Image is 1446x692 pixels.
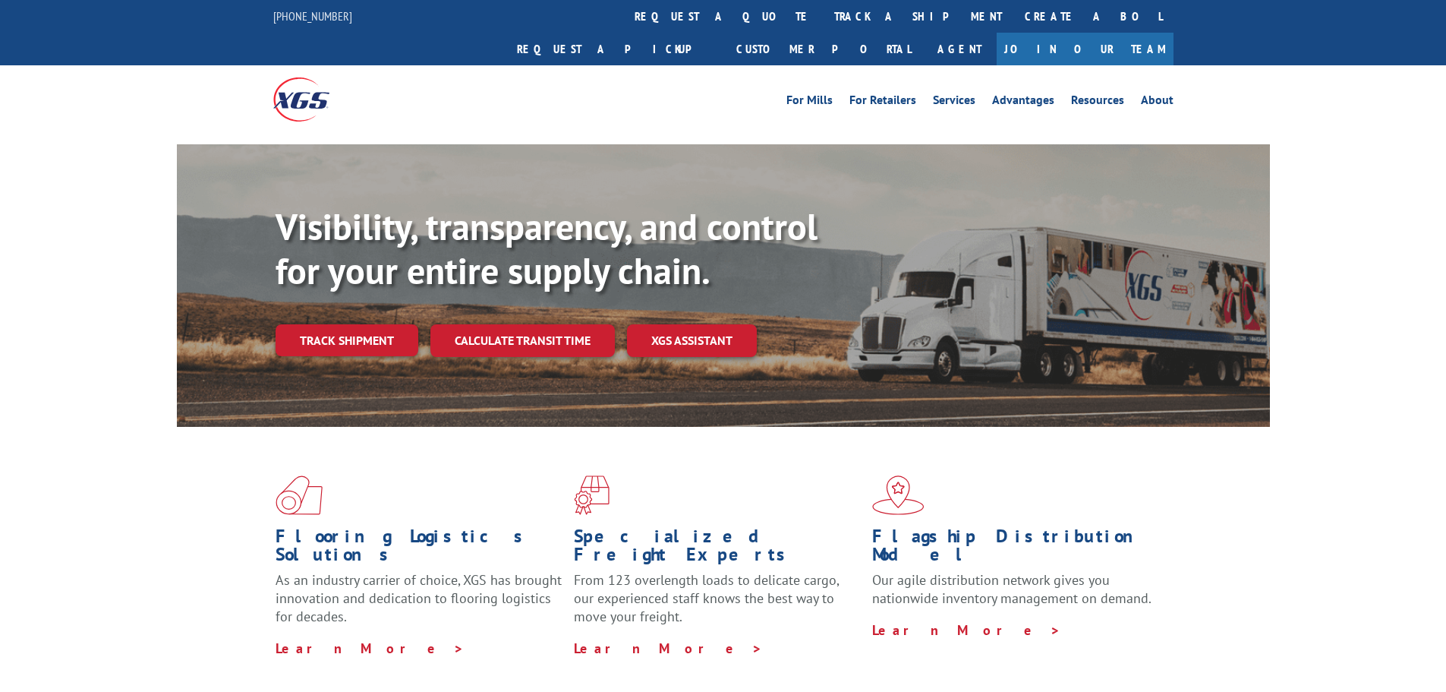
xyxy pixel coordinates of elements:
a: XGS ASSISTANT [627,324,757,357]
h1: Specialized Freight Experts [574,527,861,571]
a: Services [933,94,975,111]
a: Resources [1071,94,1124,111]
a: Track shipment [276,324,418,356]
a: For Mills [786,94,833,111]
a: Learn More > [872,621,1061,639]
a: For Retailers [849,94,916,111]
b: Visibility, transparency, and control for your entire supply chain. [276,203,818,294]
a: Learn More > [276,640,465,657]
h1: Flagship Distribution Model [872,527,1159,571]
a: Customer Portal [725,33,922,65]
a: Join Our Team [997,33,1173,65]
a: Request a pickup [506,33,725,65]
img: xgs-icon-flagship-distribution-model-red [872,476,925,515]
a: [PHONE_NUMBER] [273,8,352,24]
h1: Flooring Logistics Solutions [276,527,562,571]
a: Advantages [992,94,1054,111]
a: About [1141,94,1173,111]
a: Agent [922,33,997,65]
p: From 123 overlength loads to delicate cargo, our experienced staff knows the best way to move you... [574,571,861,639]
img: xgs-icon-total-supply-chain-intelligence-red [276,476,323,515]
a: Learn More > [574,640,763,657]
span: Our agile distribution network gives you nationwide inventory management on demand. [872,571,1151,607]
img: xgs-icon-focused-on-flooring-red [574,476,610,515]
a: Calculate transit time [430,324,615,357]
span: As an industry carrier of choice, XGS has brought innovation and dedication to flooring logistics... [276,571,562,625]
